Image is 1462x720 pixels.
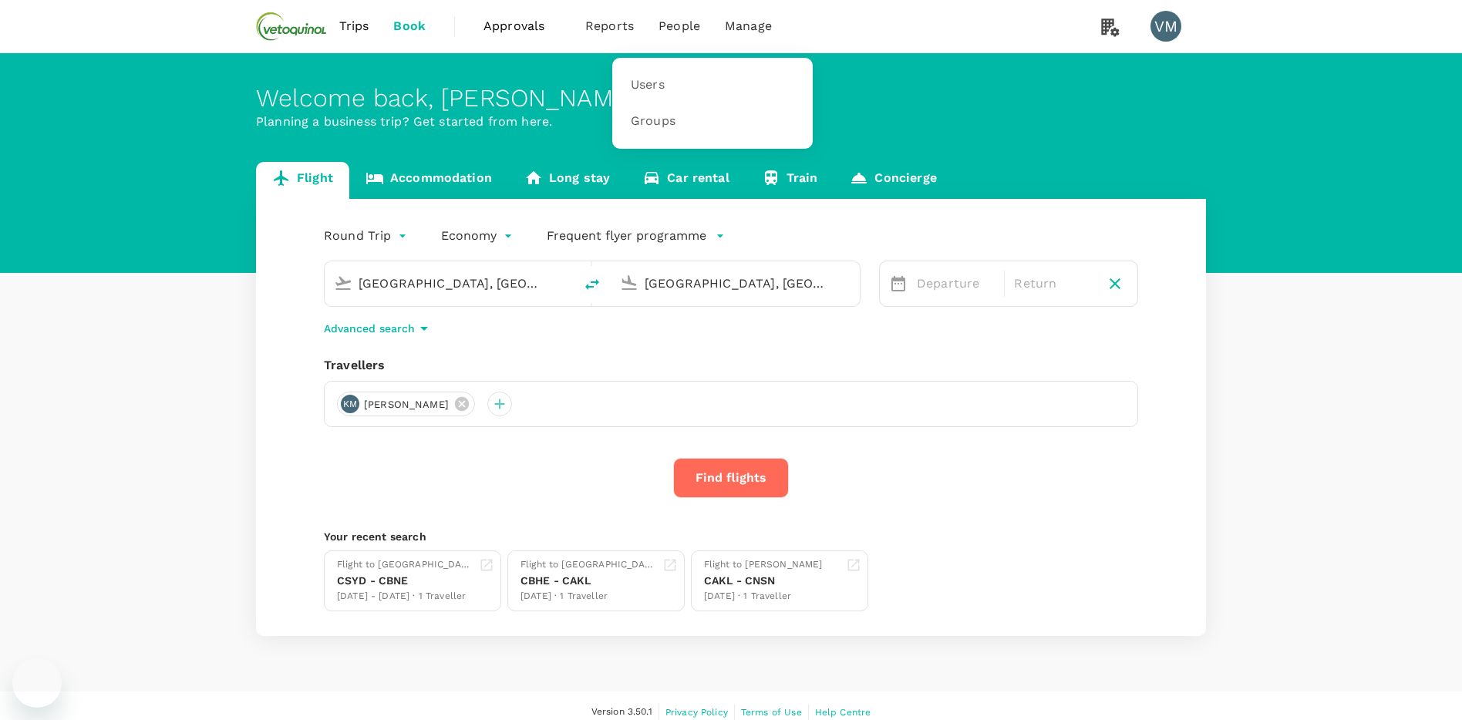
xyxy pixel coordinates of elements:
[585,17,634,35] span: Reports
[746,162,834,199] a: Train
[622,67,803,103] a: Users
[337,392,475,416] div: KM[PERSON_NAME]
[324,224,410,248] div: Round Trip
[574,266,611,303] button: delete
[337,589,473,604] div: [DATE] - [DATE] · 1 Traveller
[520,573,656,589] div: CBHE - CAKL
[547,227,706,245] p: Frequent flyer programme
[563,281,566,284] button: Open
[393,17,426,35] span: Book
[673,458,789,498] button: Find flights
[1150,11,1181,42] div: VM
[704,557,822,573] div: Flight to [PERSON_NAME]
[508,162,626,199] a: Long stay
[337,573,473,589] div: CSYD - CBNE
[704,589,822,604] div: [DATE] · 1 Traveller
[337,557,473,573] div: Flight to [GEOGRAPHIC_DATA]
[256,162,349,199] a: Flight
[631,76,665,94] span: Users
[256,84,1206,113] div: Welcome back , [PERSON_NAME] .
[1014,274,1092,293] p: Return
[441,224,516,248] div: Economy
[741,707,802,718] span: Terms of Use
[645,271,827,295] input: Going to
[917,274,995,293] p: Departure
[341,395,359,413] div: KM
[349,162,508,199] a: Accommodation
[483,17,561,35] span: Approvals
[547,227,725,245] button: Frequent flyer programme
[704,573,822,589] div: CAKL - CNSN
[815,707,871,718] span: Help Centre
[626,162,746,199] a: Car rental
[324,321,415,336] p: Advanced search
[324,319,433,338] button: Advanced search
[12,658,62,708] iframe: Button to launch messaging window
[324,356,1138,375] div: Travellers
[591,705,652,720] span: Version 3.50.1
[520,557,656,573] div: Flight to [GEOGRAPHIC_DATA]
[849,281,852,284] button: Open
[659,17,700,35] span: People
[631,113,675,130] span: Groups
[256,113,1206,131] p: Planning a business trip? Get started from here.
[520,589,656,604] div: [DATE] · 1 Traveller
[359,271,541,295] input: Depart from
[324,529,1138,544] p: Your recent search
[725,17,772,35] span: Manage
[622,103,803,140] a: Groups
[256,9,327,43] img: Vetoquinol Australia Pty Limited
[355,397,458,412] span: [PERSON_NAME]
[665,707,728,718] span: Privacy Policy
[339,17,369,35] span: Trips
[834,162,952,199] a: Concierge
